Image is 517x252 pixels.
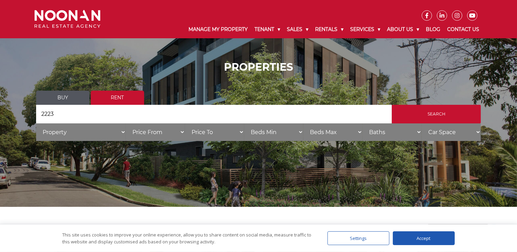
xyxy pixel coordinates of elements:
[91,91,144,105] a: Rent
[185,21,251,38] a: Manage My Property
[63,231,314,245] div: This site uses cookies to improve your online experience, allow you to share content on social me...
[444,21,483,38] a: Contact Us
[428,224,488,239] div: 5 properties found.
[251,21,283,38] a: Tenant
[36,91,89,105] a: Buy
[312,21,347,38] a: Rentals
[384,21,422,38] a: About Us
[422,21,444,38] a: Blog
[283,21,312,38] a: Sales
[393,231,455,245] div: Accept
[392,105,481,123] input: Search
[347,21,384,38] a: Services
[36,105,392,123] input: Search by suburb, postcode or area
[327,231,389,245] div: Settings
[36,61,481,73] h1: PROPERTIES
[34,10,100,28] img: Noonan Real Estate Agency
